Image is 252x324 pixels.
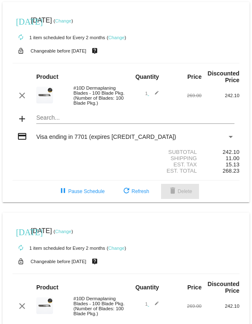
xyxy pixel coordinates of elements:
small: Changeable before [DATE] [30,48,86,53]
strong: Product [36,73,58,80]
strong: Product [36,284,58,291]
span: 15.13 [226,161,239,168]
span: Refresh [121,188,149,194]
small: ( ) [53,229,73,234]
div: 242.10 [202,93,239,98]
strong: Price [187,284,202,291]
a: Change [108,35,124,40]
div: Est. Tax [126,161,202,168]
div: Shipping [126,155,202,161]
div: Subtotal [126,149,202,155]
span: 268.23 [222,168,239,174]
small: ( ) [53,18,73,23]
strong: Price [187,73,202,80]
button: Pause Schedule [51,184,111,199]
span: Delete [168,188,192,194]
mat-icon: [DATE] [16,16,26,26]
mat-icon: delete [168,186,178,196]
small: 1 item scheduled for Every 2 months [13,35,105,40]
mat-icon: [DATE] [16,226,26,236]
span: Visa ending in 7701 (expires [CREDIT_CARD_DATA]) [36,133,176,140]
a: Change [55,18,71,23]
strong: Discounted Price [208,281,239,294]
mat-icon: refresh [121,186,131,196]
input: Search... [36,115,234,121]
mat-icon: live_help [90,256,100,267]
button: Refresh [115,184,156,199]
strong: Quantity [135,73,159,80]
div: #10D Dermaplaning Blades - 100 Blade Pkg. (Number of Blades: 100 Blade Pkg.) [69,85,126,105]
div: Est. Total [126,168,202,174]
div: 242.10 [202,304,239,309]
small: ( ) [107,35,126,40]
span: 1 [145,301,159,306]
a: Change [108,246,124,251]
small: 1 item scheduled for Every 2 months [13,246,105,251]
strong: Discounted Price [208,70,239,83]
mat-icon: clear [17,90,27,100]
mat-icon: live_help [90,45,100,56]
span: 1 [145,91,159,96]
mat-icon: add [17,114,27,124]
div: 269.00 [164,304,202,309]
small: Changeable before [DATE] [30,259,86,264]
img: dermaplanepro-10d-dermaplaning-blade-close-up.png [36,87,53,103]
img: dermaplanepro-10d-dermaplaning-blade-close-up.png [36,297,53,314]
mat-icon: lock_open [16,256,26,267]
mat-icon: clear [17,301,27,311]
mat-icon: edit [149,90,159,100]
mat-icon: autorenew [16,243,26,253]
small: ( ) [107,246,126,251]
mat-icon: credit_card [17,131,27,141]
button: Delete [161,184,199,199]
div: 242.10 [202,149,239,155]
mat-icon: edit [149,301,159,311]
strong: Quantity [135,284,159,291]
mat-icon: autorenew [16,33,26,43]
span: 11.00 [226,155,239,161]
div: 269.00 [164,93,202,98]
mat-icon: pause [58,186,68,196]
span: Pause Schedule [58,188,104,194]
mat-icon: lock_open [16,45,26,56]
mat-select: Payment Method [36,133,234,140]
a: Change [55,229,71,234]
div: #10D Dermaplaning Blades - 100 Blade Pkg. (Number of Blades: 100 Blade Pkg.) [69,296,126,316]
